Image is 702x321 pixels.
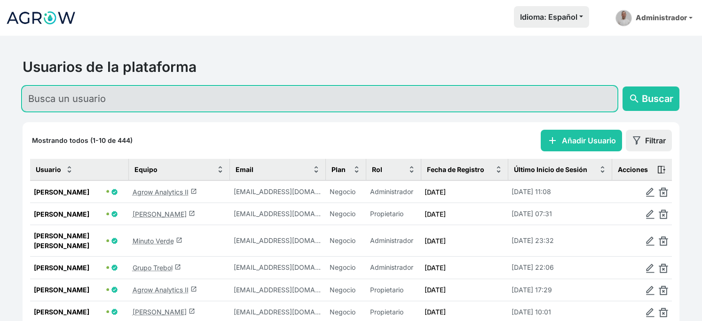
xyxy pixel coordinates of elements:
button: Idioma: Español [514,6,589,28]
img: sort [353,166,360,173]
span: launch [176,237,182,243]
span: launch [190,286,197,292]
span: [PERSON_NAME] [34,263,104,273]
a: Administrador [612,6,696,30]
img: sort [217,166,224,173]
td: [DATE] [421,225,508,257]
td: Administrador [366,180,421,203]
td: [DATE] 17:29 [508,279,612,301]
span: Último Inicio de Sesión [514,164,587,174]
img: edit [646,308,655,317]
span: [PERSON_NAME] [PERSON_NAME] [34,231,104,251]
a: Agrow Analytics IIlaunch [133,188,197,196]
td: Negocio [326,225,366,257]
span: Equipo [134,164,158,174]
span: 🟢 [106,288,109,292]
span: 🟢 [106,190,109,194]
span: add [547,135,558,146]
button: searchBuscar [623,86,679,111]
td: [DATE] [421,180,508,203]
td: Negocio [326,203,366,225]
span: 🟢 [106,266,109,270]
span: search [629,93,640,104]
img: sort [408,166,415,173]
img: action [657,165,666,174]
td: inbal@gmail.com [230,180,326,203]
td: riego@grupotrebol.pe [230,257,326,279]
td: [DATE] [421,203,508,225]
span: Email [236,164,253,174]
span: Usuario Verificado [111,211,118,218]
td: [DATE] 07:31 [508,203,612,225]
img: sort [66,166,73,173]
td: Negocio [326,180,366,203]
td: [DATE] 22:06 [508,257,612,279]
img: delete [659,188,668,197]
img: sort [495,166,502,173]
span: Buscar [642,92,673,106]
img: edit [646,286,655,295]
img: filter [632,136,641,145]
span: [PERSON_NAME] [34,285,104,295]
span: Usuario Verificado [111,188,118,196]
img: delete [659,286,668,295]
span: Fecha de Registro [427,164,484,174]
img: sort [313,166,320,173]
td: Negocio [326,257,366,279]
td: Administrador [366,225,421,257]
span: Usuario Verificado [111,237,118,244]
img: edit [646,188,655,197]
a: [PERSON_NAME]launch [133,308,195,316]
span: Plan [331,164,346,174]
span: launch [189,210,195,217]
span: launch [189,308,195,314]
span: Usuario Verificado [111,308,118,315]
img: edit [646,264,655,273]
a: [PERSON_NAME]launch [133,210,195,218]
img: Logo [6,6,76,30]
img: edit [646,210,655,219]
img: edit [646,236,655,246]
td: Administrador [366,257,421,279]
span: launch [174,264,181,270]
span: Rol [372,164,382,174]
img: sort [599,166,606,173]
button: Filtrar [626,130,672,151]
img: delete [659,236,668,246]
span: Acciones [618,164,648,174]
td: Propietario [366,279,421,301]
p: Mostrando todos (1-10 de 444) [32,136,133,145]
td: [DATE] 23:32 [508,225,612,257]
td: fcerda@minutoverde.cl [230,225,326,257]
span: [PERSON_NAME] [34,209,104,219]
td: eduardoavalospalacios@gmail.com [230,279,326,301]
span: Usuario [36,164,61,174]
span: 🟢 [106,310,109,314]
img: delete [659,264,668,273]
span: [PERSON_NAME] [34,187,104,197]
td: jorgeramirezlaguarta@gmail.com [230,203,326,225]
span: [PERSON_NAME] [34,307,104,317]
span: launch [190,188,197,195]
img: delete [659,210,668,219]
td: [DATE] [421,257,508,279]
h2: Usuarios de la plataforma [23,58,679,75]
img: delete [659,308,668,317]
button: addAñadir Usuario [541,130,622,151]
span: Usuario Verificado [111,264,118,271]
td: [DATE] 11:08 [508,180,612,203]
span: Usuario Verificado [111,286,118,293]
td: Propietario [366,203,421,225]
input: Busca un usuario [23,86,617,111]
a: Agrow Analytics IIlaunch [133,286,197,294]
span: 🟢 [106,212,109,216]
span: 🟢 [106,239,109,243]
img: admin-picture [615,10,632,26]
a: Minuto Verdelaunch [133,237,182,245]
a: Grupo Trebollaunch [133,264,181,272]
td: [DATE] [421,279,508,301]
td: Negocio [326,279,366,301]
